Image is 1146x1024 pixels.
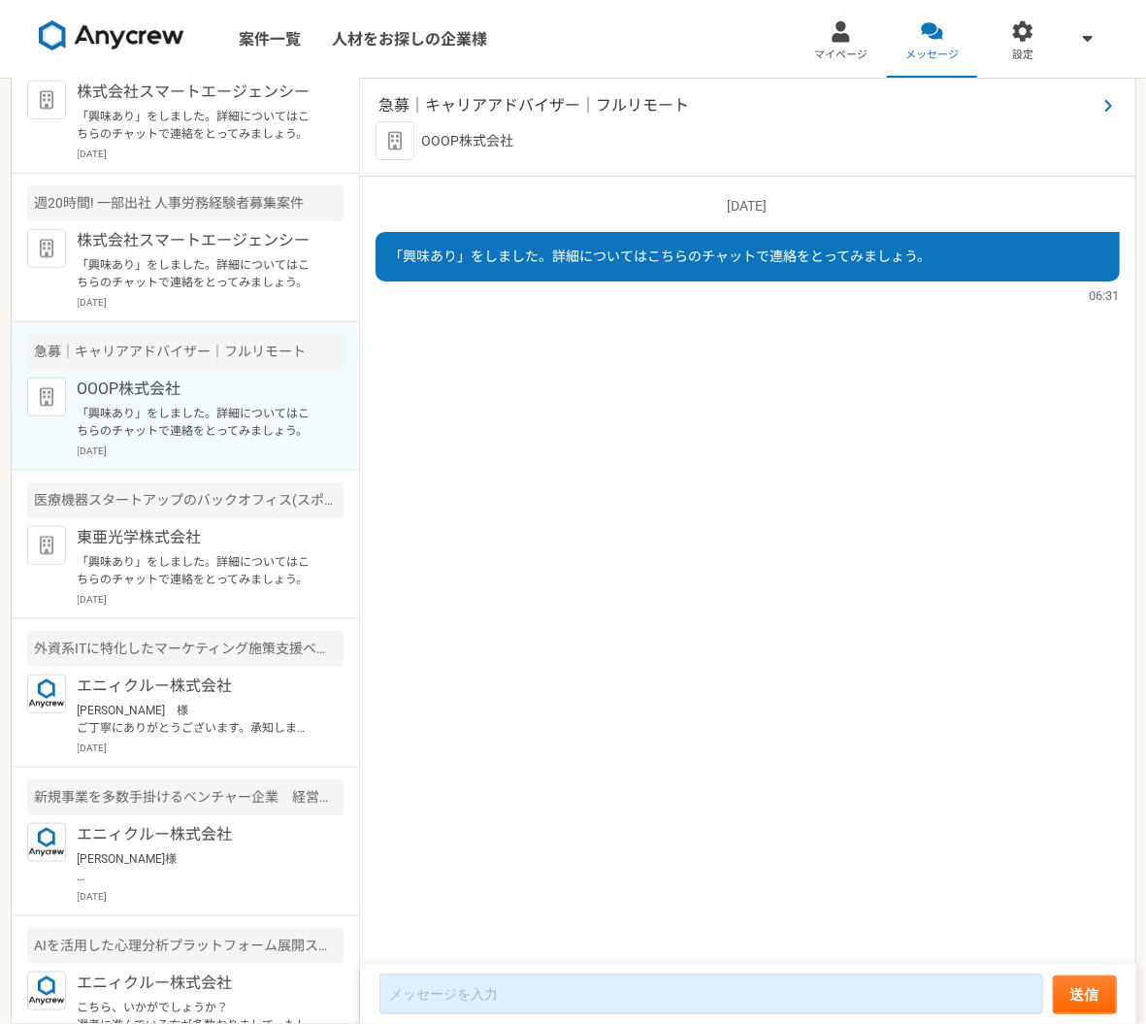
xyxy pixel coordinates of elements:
p: 「興味あり」をしました。詳細についてはこちらのチャットで連絡をとってみましょう。 [78,256,317,291]
p: エニィクルー株式会社 [78,675,317,698]
div: 急募｜キャリアアドバイザー｜フルリモート [27,334,344,370]
p: エニィクルー株式会社 [78,823,317,846]
img: logo_text_blue_01.png [27,675,66,713]
div: 週20時間! 一部出社 人事労務経験者募集案件 [27,185,344,221]
p: [DATE] [78,444,344,458]
button: 送信 [1053,975,1117,1014]
p: 株式会社スマートエージェンシー [78,81,317,104]
img: 8DqYSo04kwAAAAASUVORK5CYII= [39,20,184,51]
span: メッセージ [905,48,959,63]
p: 「興味あり」をしました。詳細についてはこちらのチャットで連絡をとってみましょう。 [78,405,317,440]
p: エニィクルー株式会社 [78,972,317,995]
span: マイページ [814,48,868,63]
div: 医療機器スタートアップのバックオフィス(スポット、週1から可) [27,482,344,518]
span: 設定 [1012,48,1033,63]
div: 外資系ITに特化したマーケティング施策支援ベンチャー PM（施策の運用〜管理） [27,631,344,667]
img: logo_text_blue_01.png [27,823,66,862]
p: 「興味あり」をしました。詳細についてはこちらのチャットで連絡をとってみましょう。 [78,553,317,588]
p: OOOP株式会社 [422,131,514,151]
p: 「興味あり」をしました。詳細についてはこちらのチャットで連絡をとってみましょう。 [78,108,317,143]
p: [DATE] [78,741,344,755]
p: [DATE] [78,592,344,607]
img: default_org_logo-42cde973f59100197ec2c8e796e4974ac8490bb5b08a0eb061ff975e4574aa76.png [27,526,66,565]
p: OOOP株式会社 [78,378,317,401]
div: AIを活用した心理分析プラットフォーム展開スタートアップ マーケティング企画運用 [27,928,344,964]
span: 「興味あり」をしました。詳細についてはこちらのチャットで連絡をとってみましょう。 [390,248,932,264]
p: 株式会社スマートエージェンシー [78,229,317,252]
span: 急募｜キャリアアドバイザー｜フルリモート [379,94,1097,117]
img: default_org_logo-42cde973f59100197ec2c8e796e4974ac8490bb5b08a0eb061ff975e4574aa76.png [27,81,66,119]
p: 東亜光学株式会社 [78,526,317,549]
p: [DATE] [78,295,344,310]
p: [PERSON_NAME]様 こちらいかがでしょうか？ ご回答いただけますと幸いです。 [78,850,317,885]
p: [DATE] [78,889,344,904]
div: 新規事業を多数手掛けるベンチャー企業 経営陣サポート（秘書・経営企画） [27,779,344,815]
img: default_org_logo-42cde973f59100197ec2c8e796e4974ac8490bb5b08a0eb061ff975e4574aa76.png [27,378,66,416]
img: logo_text_blue_01.png [27,972,66,1010]
p: [DATE] [376,196,1120,216]
p: [PERSON_NAME] 様 ご丁寧にありがとうございます。承知しました。 引き続きよろしくお願いします。 [PERSON_NAME] [78,702,317,737]
img: default_org_logo-42cde973f59100197ec2c8e796e4974ac8490bb5b08a0eb061ff975e4574aa76.png [27,229,66,268]
img: default_org_logo-42cde973f59100197ec2c8e796e4974ac8490bb5b08a0eb061ff975e4574aa76.png [376,121,414,160]
span: 06:31 [1090,286,1120,305]
p: [DATE] [78,147,344,161]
